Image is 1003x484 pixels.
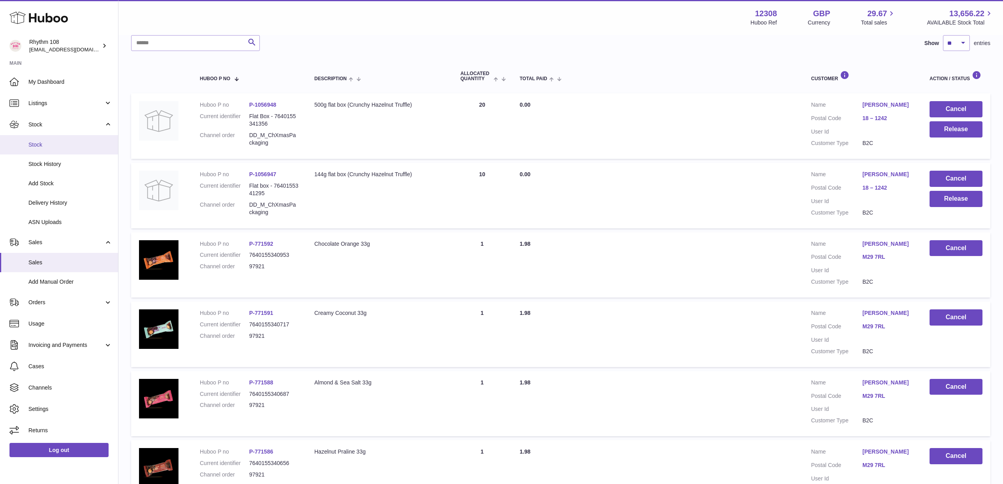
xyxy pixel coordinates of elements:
[811,71,914,81] div: Customer
[862,139,914,147] dd: B2C
[200,240,249,248] dt: Huboo P no
[811,309,862,319] dt: Name
[200,448,249,456] dt: Huboo P no
[811,405,862,413] dt: User Id
[249,251,299,259] dd: 7640155340953
[811,240,862,250] dt: Name
[28,363,112,370] span: Cases
[453,371,512,437] td: 1
[811,101,862,111] dt: Name
[930,240,982,256] button: Cancel
[974,40,990,47] span: entries
[28,141,112,149] span: Stock
[314,171,445,178] div: 144g flat box (Crunchy Hazelnut Truffle)
[28,299,104,306] span: Orders
[811,475,862,482] dt: User Id
[249,448,273,455] a: P-771586
[862,101,914,109] a: [PERSON_NAME]
[139,379,178,418] img: 123081684745648.jpg
[139,171,178,210] img: no-photo.jpg
[28,199,112,207] span: Delivery History
[862,309,914,317] a: [PERSON_NAME]
[200,251,249,259] dt: Current identifier
[811,115,862,124] dt: Postal Code
[28,218,112,226] span: ASN Uploads
[862,184,914,192] a: 18 – 1242
[314,448,445,456] div: Hazelnut Praline 33g
[811,171,862,180] dt: Name
[28,427,112,434] span: Returns
[811,336,862,344] dt: User Id
[139,240,178,280] img: 123081684745551.jpg
[930,448,982,464] button: Cancel
[139,101,178,141] img: no-photo.jpg
[520,102,530,108] span: 0.00
[811,139,862,147] dt: Customer Type
[811,379,862,388] dt: Name
[924,40,939,47] label: Show
[520,241,530,247] span: 1.98
[811,461,862,471] dt: Postal Code
[811,209,862,217] dt: Customer Type
[9,443,109,457] a: Log out
[29,46,116,53] span: [EMAIL_ADDRESS][DOMAIN_NAME]
[28,121,104,128] span: Stock
[28,341,104,349] span: Invoicing and Payments
[862,209,914,217] dd: B2C
[453,93,512,159] td: 20
[249,310,273,316] a: P-771591
[249,460,299,467] dd: 7640155340656
[930,379,982,395] button: Cancel
[200,182,249,197] dt: Current identifier
[29,38,100,53] div: Rhythm 108
[861,19,896,26] span: Total sales
[249,201,299,216] dd: DD_M_ChXmasPackaging
[200,460,249,467] dt: Current identifier
[314,379,445,386] div: Almond & Sea Salt 33g
[28,278,112,286] span: Add Manual Order
[811,417,862,424] dt: Customer Type
[200,113,249,128] dt: Current identifier
[200,201,249,216] dt: Channel order
[808,19,830,26] div: Currency
[28,239,104,246] span: Sales
[453,301,512,367] td: 1
[28,320,112,328] span: Usage
[200,101,249,109] dt: Huboo P no
[751,19,777,26] div: Huboo Ref
[811,448,862,458] dt: Name
[249,332,299,340] dd: 97921
[249,241,273,247] a: P-771592
[139,309,178,349] img: 123081684745583.jpg
[520,448,530,455] span: 1.98
[200,263,249,270] dt: Channel order
[249,321,299,328] dd: 7640155340717
[28,384,112,392] span: Channels
[314,309,445,317] div: Creamy Coconut 33g
[200,379,249,386] dt: Huboo P no
[927,19,994,26] span: AVAILABLE Stock Total
[927,8,994,26] a: 13,656.22 AVAILABLE Stock Total
[862,348,914,355] dd: B2C
[28,100,104,107] span: Listings
[862,253,914,261] a: M29 7RL
[811,198,862,205] dt: User Id
[314,76,347,81] span: Description
[862,417,914,424] dd: B2C
[249,113,299,128] dd: Flat Box - 7640155341356
[862,392,914,400] a: M29 7RL
[862,278,914,286] dd: B2C
[200,471,249,478] dt: Channel order
[249,263,299,270] dd: 97921
[9,40,21,52] img: orders@rhythm108.com
[811,184,862,194] dt: Postal Code
[200,390,249,398] dt: Current identifier
[811,392,862,402] dt: Postal Code
[28,78,112,86] span: My Dashboard
[249,390,299,398] dd: 7640155340687
[200,321,249,328] dt: Current identifier
[755,8,777,19] strong: 12308
[811,253,862,263] dt: Postal Code
[460,71,492,81] span: ALLOCATED Quantity
[862,323,914,330] a: M29 7RL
